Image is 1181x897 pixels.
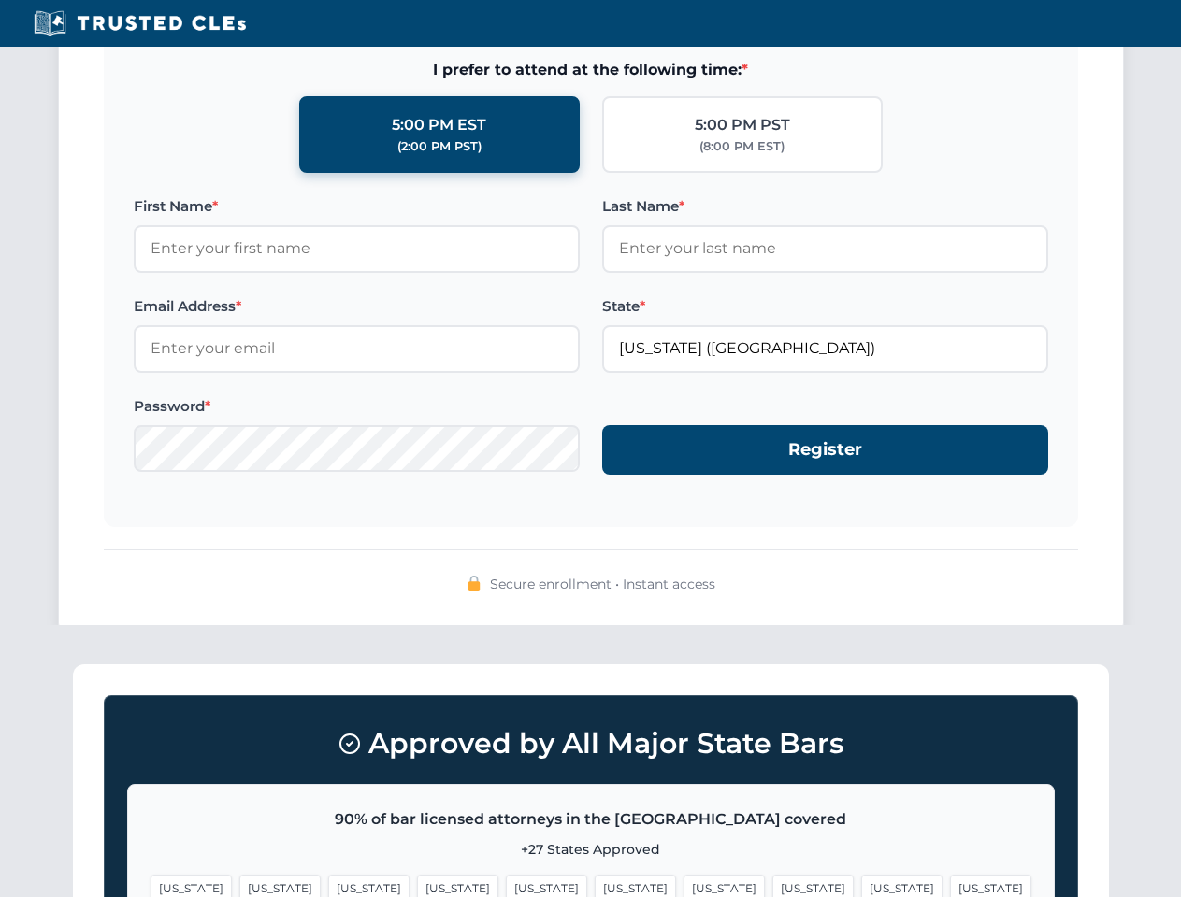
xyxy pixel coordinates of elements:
[602,295,1048,318] label: State
[28,9,252,37] img: Trusted CLEs
[490,574,715,594] span: Secure enrollment • Instant access
[602,225,1048,272] input: Enter your last name
[699,137,785,156] div: (8:00 PM EST)
[127,719,1055,769] h3: Approved by All Major State Bars
[392,113,486,137] div: 5:00 PM EST
[602,195,1048,218] label: Last Name
[134,225,580,272] input: Enter your first name
[134,58,1048,82] span: I prefer to attend at the following time:
[134,195,580,218] label: First Name
[602,425,1048,475] button: Register
[695,113,790,137] div: 5:00 PM PST
[602,325,1048,372] input: Florida (FL)
[134,295,580,318] label: Email Address
[467,576,482,591] img: 🔒
[151,839,1031,860] p: +27 States Approved
[151,807,1031,832] p: 90% of bar licensed attorneys in the [GEOGRAPHIC_DATA] covered
[134,395,580,418] label: Password
[397,137,482,156] div: (2:00 PM PST)
[134,325,580,372] input: Enter your email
